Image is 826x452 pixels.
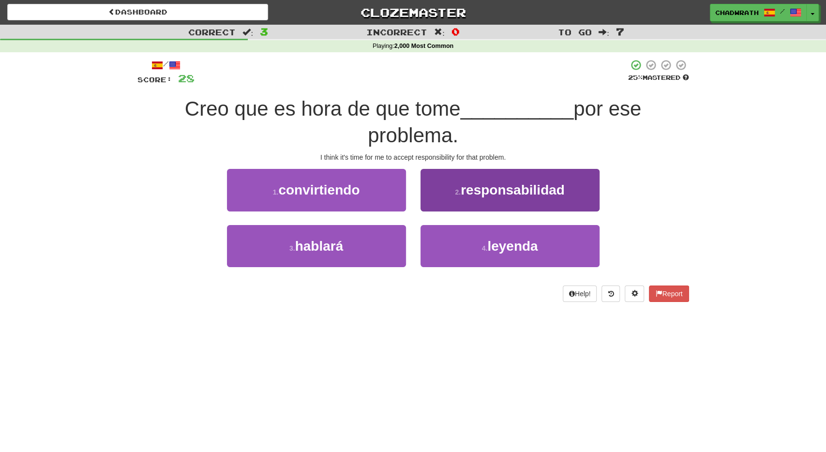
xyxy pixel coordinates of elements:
span: Score: [137,75,172,84]
button: Report [649,286,689,302]
button: 1.convirtiendo [227,169,406,211]
small: 2 . [455,188,461,196]
span: 3 [260,26,268,37]
span: leyenda [487,239,538,254]
span: : [434,28,445,36]
span: por ese problema. [368,97,641,147]
strong: 2,000 Most Common [394,43,453,49]
span: 0 [451,26,460,37]
a: Clozemaster [283,4,543,21]
button: 4.leyenda [421,225,600,267]
span: 25 % [628,74,643,81]
small: 1 . [273,188,279,196]
span: To go [558,27,592,37]
small: 4 . [482,244,488,252]
span: convirtiendo [278,182,360,197]
span: : [242,28,253,36]
div: I think it's time for me to accept responsibility for that problem. [137,152,689,162]
span: Correct [188,27,236,37]
div: / [137,59,195,71]
button: Help! [563,286,597,302]
span: Incorrect [366,27,427,37]
span: Chadwrath [715,8,759,17]
span: 7 [616,26,624,37]
small: 3 . [289,244,295,252]
span: __________ [461,97,574,120]
button: Round history (alt+y) [601,286,620,302]
span: Creo que es hora de que tome [185,97,461,120]
span: hablará [295,239,344,254]
a: Dashboard [7,4,268,20]
button: 3.hablará [227,225,406,267]
span: / [780,8,785,15]
span: 28 [178,72,195,84]
span: : [599,28,609,36]
a: Chadwrath / [710,4,807,21]
button: 2.responsabilidad [421,169,600,211]
div: Mastered [628,74,689,82]
span: responsabilidad [461,182,565,197]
